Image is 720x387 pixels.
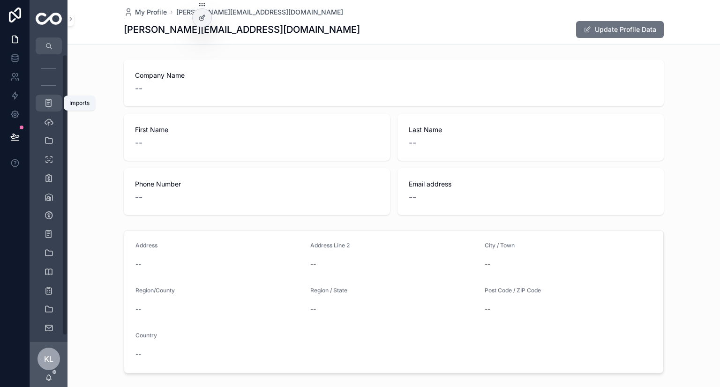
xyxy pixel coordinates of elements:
[135,332,157,339] span: Country
[135,260,141,269] span: --
[30,54,67,342] div: scrollable content
[135,305,141,314] span: --
[485,242,515,249] span: City / Town
[135,350,141,359] span: --
[409,125,652,134] span: Last Name
[409,136,416,149] span: --
[310,242,350,249] span: Address Line 2
[36,13,62,25] img: App logo
[409,179,652,189] span: Email address
[310,260,316,269] span: --
[124,23,360,36] h1: [PERSON_NAME][EMAIL_ADDRESS][DOMAIN_NAME]
[135,125,379,134] span: First Name
[44,353,53,365] span: KL
[135,287,175,294] span: Region/County
[485,305,490,314] span: --
[485,287,541,294] span: Post Code / ZIP Code
[124,7,167,17] a: My Profile
[135,136,142,149] span: --
[135,71,652,80] span: Company Name
[310,287,347,294] span: Region / State
[135,179,379,189] span: Phone Number
[135,82,142,95] span: --
[69,99,90,107] div: Imports
[135,191,142,204] span: --
[135,242,157,249] span: Address
[409,191,416,204] span: --
[576,21,664,38] button: Update Profile Data
[310,305,316,314] span: --
[176,7,343,17] a: [PERSON_NAME][EMAIL_ADDRESS][DOMAIN_NAME]
[485,260,490,269] span: --
[135,7,167,17] span: My Profile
